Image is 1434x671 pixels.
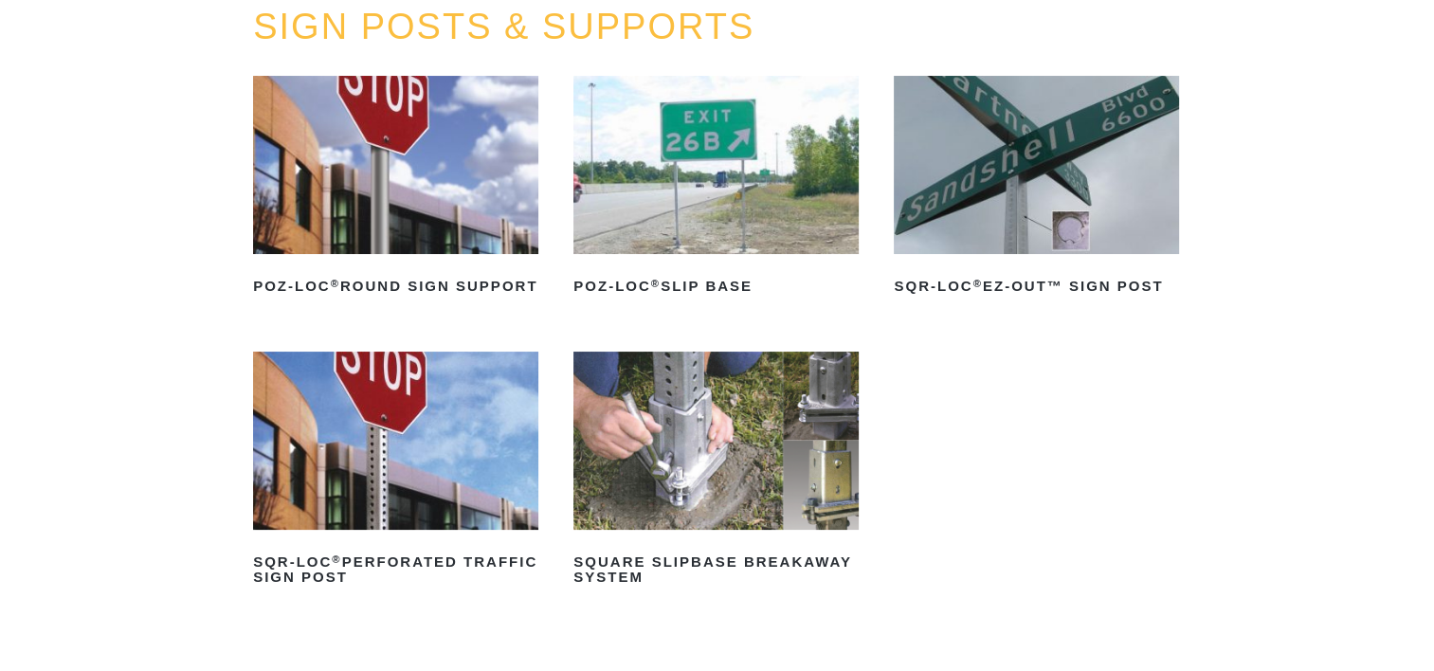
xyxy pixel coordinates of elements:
[973,278,983,289] sup: ®
[894,76,1179,301] a: SQR-LOC®EZ-Out™ Sign Post
[253,76,538,301] a: POZ-LOC®Round Sign Support
[573,547,859,592] h2: Square Slipbase Breakaway System
[573,352,859,592] a: Square Slipbase Breakaway System
[331,278,340,289] sup: ®
[573,76,859,301] a: POZ-LOC®Slip Base
[651,278,661,289] sup: ®
[894,271,1179,301] h2: SQR-LOC EZ-Out™ Sign Post
[253,547,538,592] h2: SQR-LOC Perforated Traffic Sign Post
[253,7,754,46] a: SIGN POSTS & SUPPORTS
[253,271,538,301] h2: POZ-LOC Round Sign Support
[573,271,859,301] h2: POZ-LOC Slip Base
[253,352,538,592] a: SQR-LOC®Perforated Traffic Sign Post
[332,553,341,565] sup: ®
